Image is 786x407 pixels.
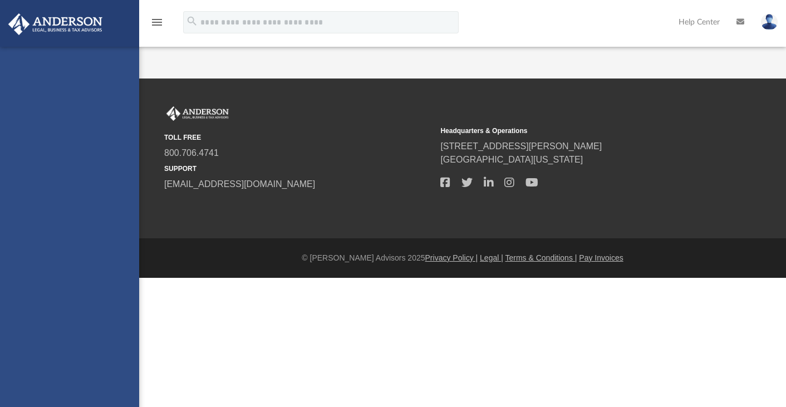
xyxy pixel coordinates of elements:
small: Headquarters & Operations [440,126,709,136]
small: SUPPORT [164,164,433,174]
a: Legal | [480,253,503,262]
img: User Pic [761,14,778,30]
a: [GEOGRAPHIC_DATA][US_STATE] [440,155,583,164]
img: Anderson Advisors Platinum Portal [164,106,231,121]
img: Anderson Advisors Platinum Portal [5,13,106,35]
i: search [186,15,198,27]
a: menu [150,21,164,29]
a: 800.706.4741 [164,148,219,158]
a: [STREET_ADDRESS][PERSON_NAME] [440,141,602,151]
small: TOLL FREE [164,133,433,143]
div: © [PERSON_NAME] Advisors 2025 [139,252,786,264]
a: Terms & Conditions | [505,253,577,262]
a: Pay Invoices [579,253,623,262]
i: menu [150,16,164,29]
a: [EMAIL_ADDRESS][DOMAIN_NAME] [164,179,315,189]
a: Privacy Policy | [425,253,478,262]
